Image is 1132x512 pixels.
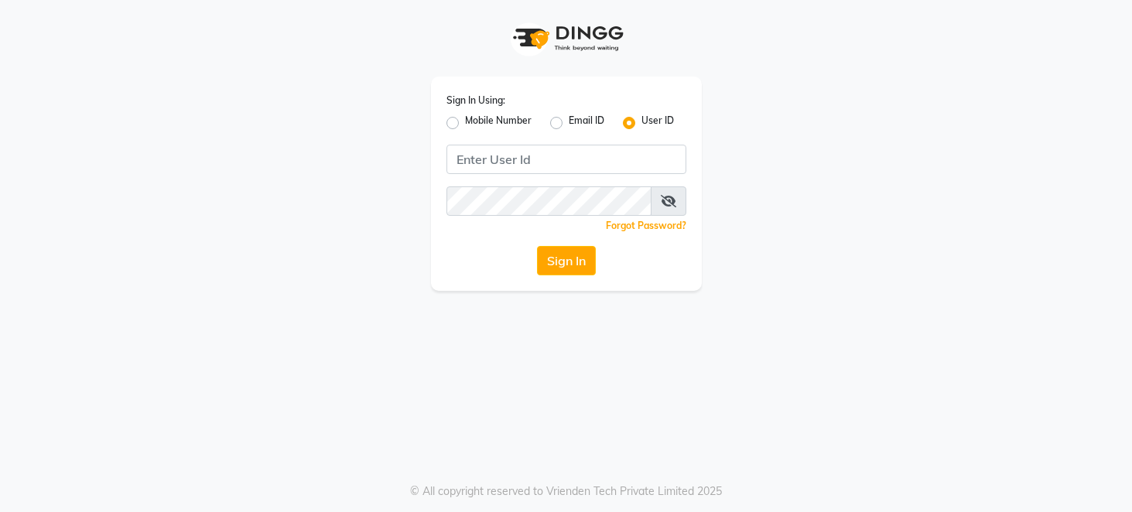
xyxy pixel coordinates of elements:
[446,186,651,216] input: Username
[569,114,604,132] label: Email ID
[446,94,505,108] label: Sign In Using:
[606,220,686,231] a: Forgot Password?
[504,15,628,61] img: logo1.svg
[465,114,532,132] label: Mobile Number
[446,145,686,174] input: Username
[641,114,674,132] label: User ID
[537,246,596,275] button: Sign In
